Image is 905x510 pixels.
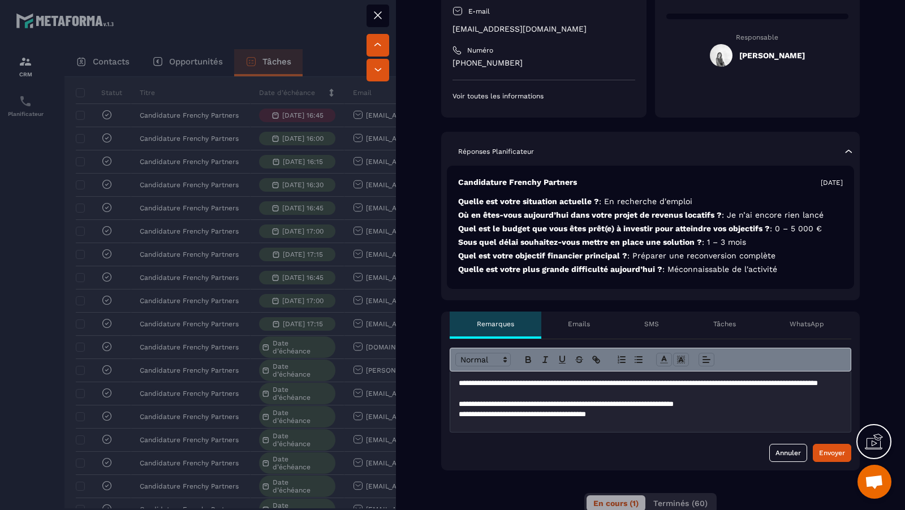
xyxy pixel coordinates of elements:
[458,210,843,221] p: Où en êtes-vous aujourd’hui dans votre projet de revenus locatifs ?
[458,196,843,207] p: Quelle est votre situation actuelle ?
[702,237,746,247] span: : 1 – 3 mois
[769,444,807,462] button: Annuler
[653,499,708,508] span: Terminés (60)
[458,250,843,261] p: Quel est votre objectif financier principal ?
[458,264,843,275] p: Quelle est votre plus grande difficulté aujourd’hui ?
[662,265,777,274] span: : Méconnaissable de l'activité
[477,319,514,329] p: Remarques
[453,92,635,101] p: Voir toutes les informations
[627,251,775,260] span: : Préparer une reconversion complète
[790,319,824,329] p: WhatsApp
[770,224,822,233] span: : 0 – 5 000 €
[722,210,824,219] span: : Je n’ai encore rien lancé
[593,499,639,508] span: En cours (1)
[666,33,849,41] p: Responsable
[857,465,891,499] div: Ouvrir le chat
[819,447,845,459] div: Envoyer
[458,177,577,188] p: Candidature Frenchy Partners
[468,7,490,16] p: E-mail
[813,444,851,462] button: Envoyer
[453,24,635,34] p: [EMAIL_ADDRESS][DOMAIN_NAME]
[458,147,534,156] p: Réponses Planificateur
[458,237,843,248] p: Sous quel délai souhaitez-vous mettre en place une solution ?
[467,46,493,55] p: Numéro
[739,51,805,60] h5: [PERSON_NAME]
[821,178,843,187] p: [DATE]
[568,319,590,329] p: Emails
[453,58,635,68] p: [PHONE_NUMBER]
[644,319,659,329] p: SMS
[713,319,736,329] p: Tâches
[458,223,843,234] p: Quel est le budget que vous êtes prêt(e) à investir pour atteindre vos objectifs ?
[599,197,692,206] span: : En recherche d'emploi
